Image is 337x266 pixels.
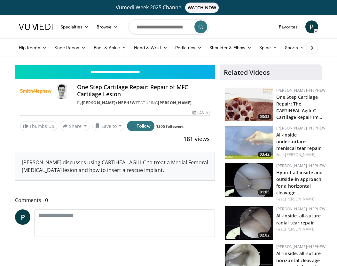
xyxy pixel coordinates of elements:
a: [PERSON_NAME]+Nephew [276,88,325,93]
span: WATCH NOW [185,3,219,13]
a: 01:05 [225,163,273,197]
img: 02c34c8e-0ce7-40b9-85e3-cdd59c0970f9.150x105_q85_crop-smart_upscale.jpg [225,125,273,159]
a: Hip Recon [15,41,51,54]
img: Smith+Nephew [20,84,51,99]
div: [PERSON_NAME] discusses using CARTIHEAL AGILI-C to treat a Medial Femoral [MEDICAL_DATA] lesion a... [15,152,215,180]
a: [PERSON_NAME] [285,226,315,232]
a: [PERSON_NAME] [158,100,192,106]
a: P [305,20,318,33]
a: Spine [255,41,281,54]
button: Save to [92,121,125,131]
h4: Related Videos [224,69,270,76]
span: 01:05 [258,189,271,195]
a: Specialties [57,20,93,33]
a: Shoulder & Elbow [206,41,255,54]
div: Feat. [276,196,325,202]
a: Hybrid all-inside and outside-in approach for a horizontal cleavage … [276,169,323,196]
a: Hand & Wrist [130,41,171,54]
span: 03:42 [258,152,271,157]
div: Feat. [276,226,325,232]
span: 03:33 [258,114,271,120]
button: Follow [127,121,154,131]
span: Comments 0 [15,196,215,204]
button: Share [60,121,90,131]
img: VuMedi Logo [19,24,53,30]
a: 02:02 [225,206,273,240]
a: Favorites [275,20,302,33]
a: Browse [93,20,122,33]
a: All-inside, all-suture radial tear repair [276,213,321,225]
h4: One Step Cartilage Repair: Repair of MFC Cartilage Lesion [77,84,210,98]
img: 0d5ae7a0-0009-4902-af95-81e215730076.150x105_q85_crop-smart_upscale.jpg [225,206,273,240]
a: 03:42 [225,125,273,159]
a: Knee Recon [51,41,90,54]
a: 1305 followers [156,124,184,129]
div: Feat. [276,152,325,158]
a: Thumbs Up [20,121,57,131]
a: [PERSON_NAME] [285,196,315,202]
input: Search topics, interventions [129,19,208,35]
div: [DATE] [192,110,210,115]
a: [PERSON_NAME]+Nephew [276,206,325,212]
a: Pediatrics [171,41,206,54]
img: Avatar [54,84,69,99]
a: [PERSON_NAME]+Nephew [276,244,325,249]
span: 181 views [184,135,210,143]
img: 781f413f-8da4-4df1-9ef9-bed9c2d6503b.150x105_q85_crop-smart_upscale.jpg [225,88,273,121]
a: One Step Cartilage Repair: The CARTIHEAL Agili-C Cartilage Repair Im… [276,94,322,120]
a: P [15,209,30,225]
a: All-inside undersurface meniscal tear repair [276,132,321,151]
img: 364c13b8-bf65-400b-a941-5a4a9c158216.150x105_q85_crop-smart_upscale.jpg [225,163,273,197]
a: 03:33 [225,88,273,121]
a: Vumedi Week 2025 ChannelWATCH NOW [15,3,322,13]
a: Sports [281,41,309,54]
a: [PERSON_NAME] [285,152,315,157]
div: By FEATURING [77,100,210,106]
a: [PERSON_NAME]+Nephew [276,125,325,131]
a: Foot & Ankle [90,41,130,54]
span: 02:02 [258,232,271,238]
a: [PERSON_NAME]+Nephew [276,163,325,168]
a: [PERSON_NAME]+Nephew [82,100,136,106]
